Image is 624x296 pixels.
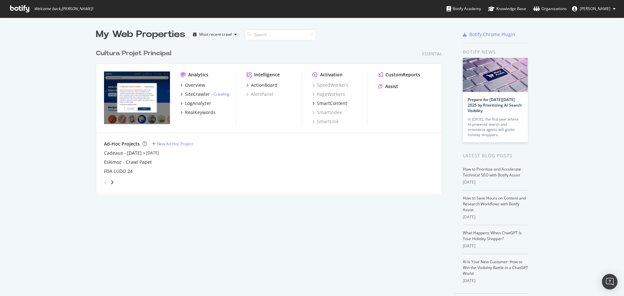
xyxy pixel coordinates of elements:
[463,179,528,185] div: [DATE]
[104,159,152,165] a: Eskimoz - Crawl Papet
[110,179,114,186] div: angle-right
[185,82,205,88] div: Overview
[312,100,347,107] a: SmartContent
[254,71,280,78] div: Intelligence
[468,117,523,137] div: In [DATE], the first year where AI-powered search and commerce agents will guide holiday shoppers…
[185,100,211,107] div: LogAnalyzer
[245,29,316,40] input: Search
[96,49,174,58] a: Cultura Projet Principal
[447,6,481,12] div: Botify Academy
[463,278,528,284] div: [DATE]
[567,4,621,14] button: [PERSON_NAME]
[312,82,348,88] a: SpeedWorkers
[469,31,515,38] div: Botify Chrome Plugin
[378,83,398,90] a: Assist
[463,58,528,92] img: Prepare for Black Friday 2025 by Prioritizing AI Search Visibility
[251,82,278,88] div: ActionBoard
[463,166,521,178] a: How to Prioritize and Accelerate Technical SEO with Botify Assist
[190,29,240,40] button: Most recent crawl
[317,100,347,107] div: SmartContent
[312,109,342,116] a: SmartIndex
[101,177,110,187] div: angle-left
[180,82,205,88] a: Overview
[211,91,229,97] div: -
[463,214,528,220] div: [DATE]
[185,109,215,116] div: RealKeywords
[180,100,211,107] a: LogAnalyzer
[104,141,140,147] div: Ad-Hoc Projects
[378,71,420,78] a: CustomReports
[312,118,339,125] a: SmartLink
[312,91,345,97] a: PageWorkers
[157,141,193,147] div: New Ad-Hoc Project
[246,91,273,97] a: AlertPanel
[463,259,528,276] a: AI Is Your New Customer: How to Win the Visibility Battle in a ChatGPT World
[580,6,610,11] span: Léonie Chiron
[385,83,398,90] div: Assist
[199,32,232,36] div: Most recent crawl
[34,6,93,11] span: Welcome back, [PERSON_NAME] !
[463,31,515,38] a: Botify Chrome Plugin
[320,71,343,78] div: Activation
[104,168,133,174] a: FDA LUDO 24
[463,230,522,241] a: What Happens When ChatGPT Is Your Holiday Shopper?
[533,6,567,12] div: Organizations
[463,195,526,212] a: How to Save Hours on Content and Research Workflows with Botify Assist
[463,243,528,249] div: [DATE]
[422,51,442,57] div: Essential
[96,28,185,41] div: My Web Properties
[146,150,159,156] a: [DATE]
[468,97,522,113] a: Prepare for [DATE][DATE] 2025 by Prioritizing AI Search Visibility
[96,41,447,194] div: grid
[385,71,420,78] div: CustomReports
[96,49,171,58] div: Cultura Projet Principal
[463,152,528,159] div: Latest Blog Posts
[246,82,278,88] a: ActionBoard
[185,91,210,97] div: SiteCrawler
[180,91,229,97] a: SiteCrawler- Crawling
[488,6,526,12] div: Knowledge Base
[214,91,229,97] a: Crawling
[602,274,617,290] div: Open Intercom Messenger
[188,71,208,78] div: Analytics
[463,48,528,56] div: Botify news
[104,150,142,156] a: Cadeaux - [DATE]
[180,109,215,116] a: RealKeywords
[104,71,170,124] img: cultura.com
[152,141,193,147] a: New Ad-Hoc Project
